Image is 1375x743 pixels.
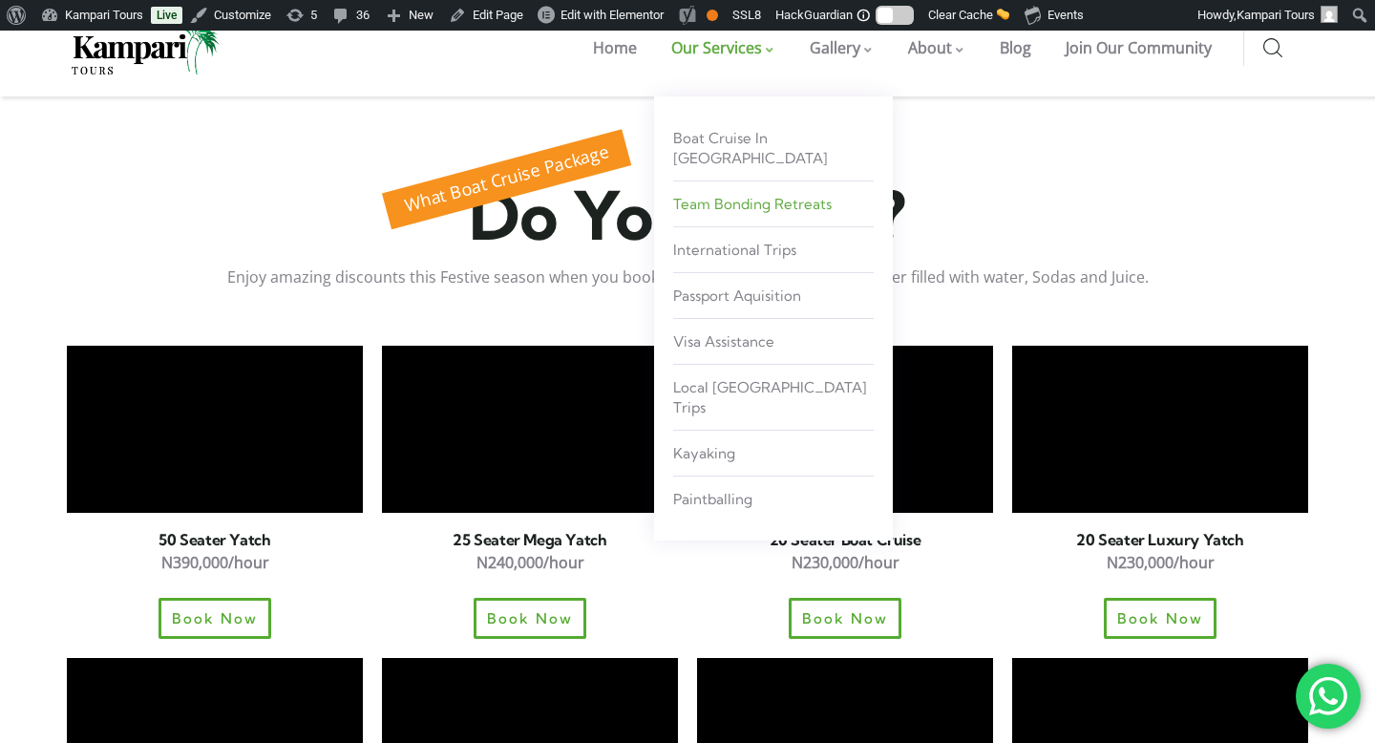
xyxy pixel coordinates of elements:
[673,370,874,425] a: Local [GEOGRAPHIC_DATA] Trips
[673,490,752,508] span: Paintballing
[1066,37,1212,58] span: Join Our Community
[487,611,573,626] span: Book Now
[1237,8,1315,22] span: Kampari Tours
[402,139,611,216] span: What Boat Cruise Package
[673,278,874,313] a: Passport Aquisition
[1117,611,1203,626] span: Book Now
[469,174,906,257] span: Do You Want?
[172,611,258,626] span: Book Now
[697,532,993,547] h6: 20 Seater Boat Cruise
[1296,664,1361,729] div: 'Get
[673,129,828,167] span: Boat Cruise in [GEOGRAPHIC_DATA]
[671,37,762,58] span: Our Services
[159,598,271,639] a: Book Now
[810,37,860,58] span: Gallery
[673,324,874,359] a: Visa Assistance
[673,435,874,471] a: kayaking
[67,346,363,512] iframe: 50 seater Yatch
[673,332,774,350] span: Visa Assistance
[673,232,874,267] a: International Trips
[673,120,874,176] a: Boat Cruise in [GEOGRAPHIC_DATA]
[151,7,182,24] a: Live
[382,532,678,547] h6: 25 Seater Mega Yatch
[802,611,888,626] span: Book Now
[593,37,637,58] span: Home
[100,264,1275,291] p: Enjoy amazing discounts this Festive season when you book 2- 3 hours cruise. You get a cooler fil...
[72,22,220,74] img: Home
[561,8,664,22] span: Edit with Elementor
[382,346,678,512] iframe: 25 seater yatch
[382,549,678,577] p: N240,000/hour
[1104,598,1216,639] a: Book Now
[67,532,363,547] h6: 50 Seater Yatch
[1012,549,1308,577] p: N230,000/hour
[474,598,586,639] a: Book Now
[1012,532,1308,547] h6: 20 Seater Luxury Yatch
[997,8,1009,20] img: 🧽
[707,10,718,21] div: OK
[908,37,952,58] span: About
[673,186,874,222] a: Team Bonding Retreats
[928,8,993,22] span: Clear Cache
[1012,346,1308,512] iframe: 20 seater yatch
[673,481,874,517] a: Paintballing
[67,549,363,577] p: N390,000/hour
[673,287,801,305] span: Passport Aquisition
[673,378,867,416] span: Local [GEOGRAPHIC_DATA] Trips
[789,598,901,639] a: Book Now
[673,241,796,259] span: International Trips
[1000,37,1031,58] span: Blog
[673,195,832,213] span: Team Bonding Retreats
[673,444,735,462] span: kayaking
[697,549,993,577] p: N230,000/hour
